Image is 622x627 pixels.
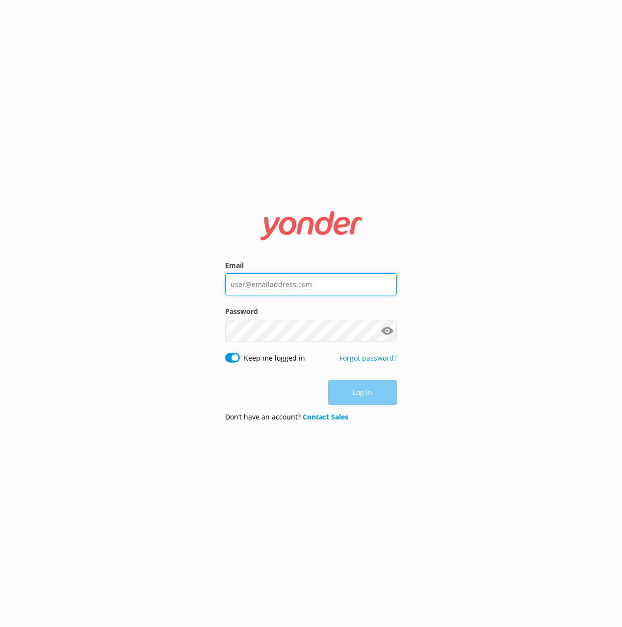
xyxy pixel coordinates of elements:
a: Forgot password? [339,353,397,363]
label: Email [225,260,397,271]
p: Don’t have an account? [225,412,348,422]
button: Show password [377,321,397,340]
label: Password [225,306,397,317]
label: Keep me logged in [244,353,305,364]
a: Contact Sales [303,412,348,421]
input: user@emailaddress.com [225,273,397,295]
